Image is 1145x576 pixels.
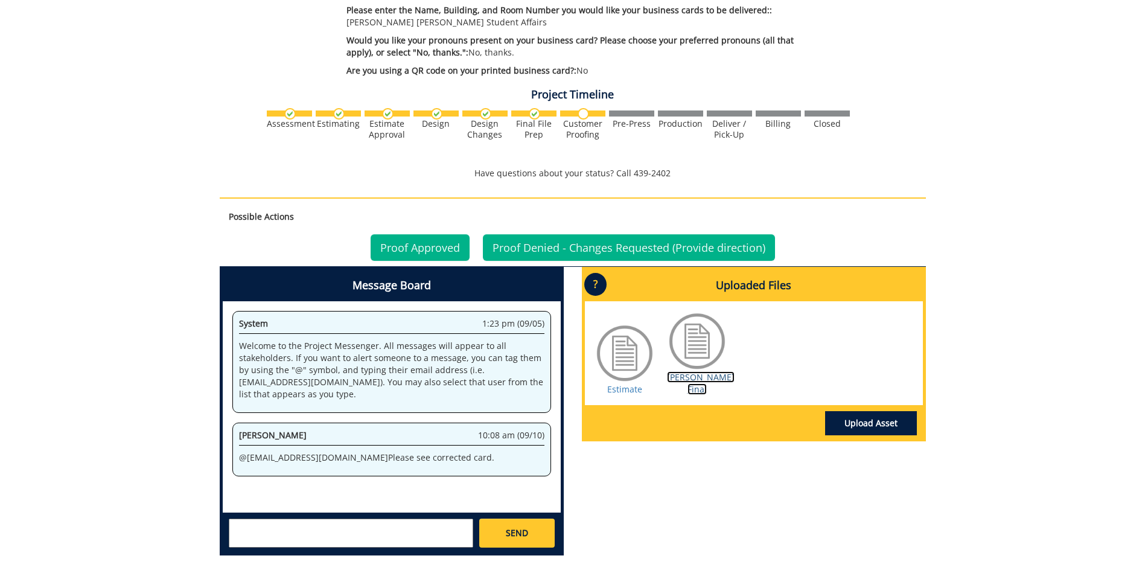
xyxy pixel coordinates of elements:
span: Please enter the Name, Building, and Room Number you would like your business cards to be deliver... [346,4,772,16]
p: No, thanks. [346,34,819,59]
div: Billing [756,118,801,129]
a: [PERSON_NAME] Final [667,371,735,395]
p: Welcome to the Project Messenger. All messages will appear to all stakeholders. If you want to al... [239,340,544,400]
div: Design Changes [462,118,508,140]
a: SEND [479,519,554,548]
div: Deliver / Pick-Up [707,118,752,140]
div: Final File Prep [511,118,557,140]
div: Pre-Press [609,118,654,129]
span: [PERSON_NAME] [239,429,307,441]
div: Design [413,118,459,129]
div: Estimating [316,118,361,129]
strong: Possible Actions [229,211,294,222]
span: 10:08 am (09/10) [478,429,544,441]
div: Customer Proofing [560,118,605,140]
p: ? [584,273,607,296]
div: Production [658,118,703,129]
p: [PERSON_NAME] [PERSON_NAME] Student Affairs [346,4,819,28]
img: checkmark [529,108,540,120]
p: Have questions about your status? Call 439-2402 [220,167,926,179]
div: Closed [805,118,850,129]
span: Would you like your pronouns present on your business card? Please choose your preferred pronouns... [346,34,794,58]
h4: Uploaded Files [585,270,923,301]
a: Proof Approved [371,234,470,261]
span: System [239,318,268,329]
a: Upload Asset [825,411,917,435]
div: Assessment [267,118,312,129]
p: No [346,65,819,77]
a: Proof Denied - Changes Requested (Provide direction) [483,234,775,261]
a: Estimate [607,383,642,395]
span: SEND [506,527,528,539]
span: Are you using a QR code on your printed business card?: [346,65,576,76]
img: checkmark [480,108,491,120]
img: no [578,108,589,120]
span: 1:23 pm (09/05) [482,318,544,330]
h4: Project Timeline [220,89,926,101]
img: checkmark [333,108,345,120]
h4: Message Board [223,270,561,301]
img: checkmark [431,108,442,120]
img: checkmark [382,108,394,120]
textarea: messageToSend [229,519,473,548]
p: @ [EMAIL_ADDRESS][DOMAIN_NAME] Please see corrected card. [239,452,544,464]
img: checkmark [284,108,296,120]
div: Estimate Approval [365,118,410,140]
